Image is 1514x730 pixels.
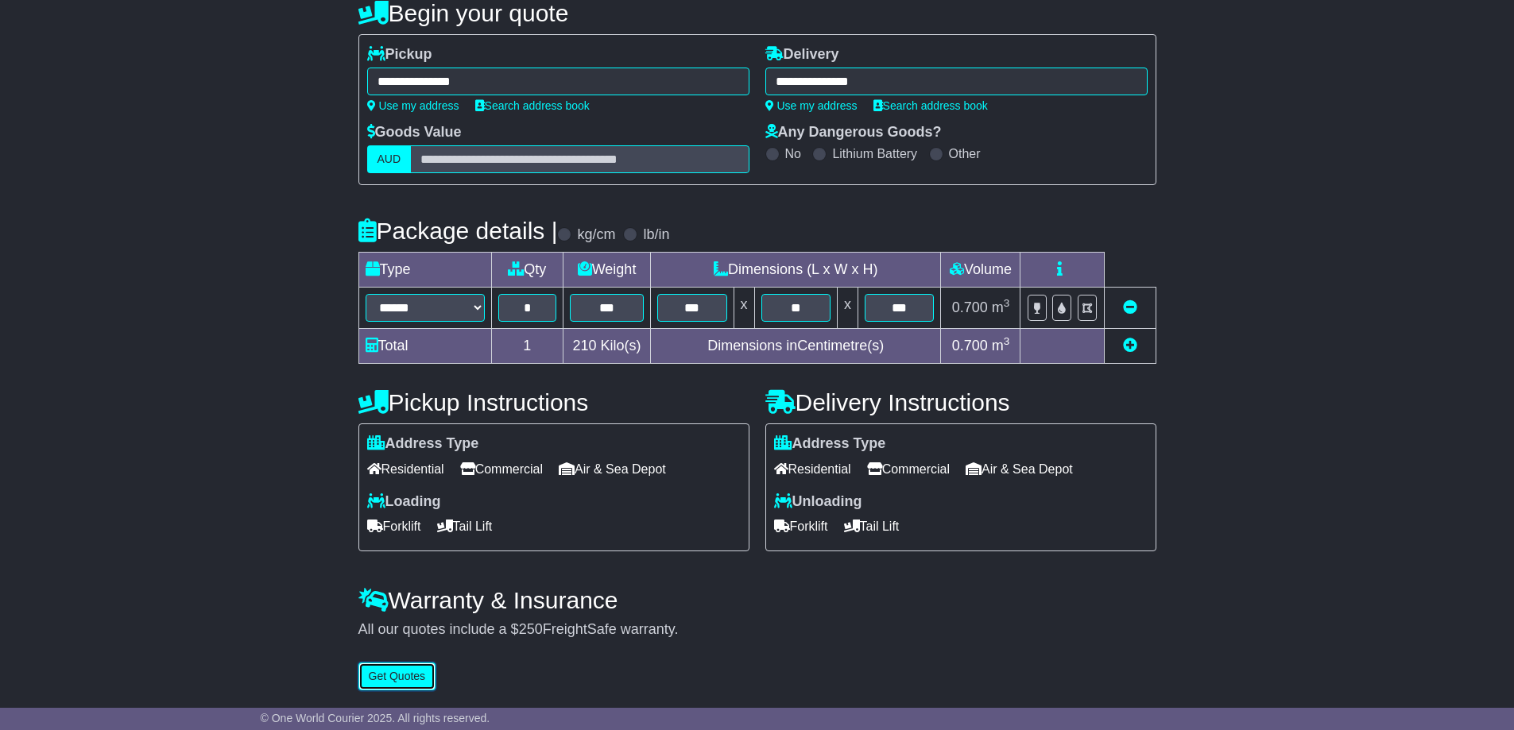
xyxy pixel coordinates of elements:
span: Tail Lift [844,514,900,539]
span: Commercial [460,457,543,481]
td: Volume [941,253,1020,288]
label: Address Type [367,435,479,453]
sup: 3 [1004,335,1010,347]
span: Forklift [774,514,828,539]
label: No [785,146,801,161]
td: x [734,288,754,329]
button: Get Quotes [358,662,436,690]
span: m [992,338,1010,353]
span: Tail Lift [437,514,493,539]
h4: Delivery Instructions [765,389,1156,415]
label: AUD [367,145,412,173]
label: Any Dangerous Goods? [765,124,942,141]
span: Commercial [867,457,950,481]
label: Other [949,146,981,161]
span: 0.700 [952,338,988,353]
label: lb/in [643,226,669,244]
sup: 3 [1004,297,1010,309]
h4: Warranty & Insurance [358,587,1156,613]
label: Unloading [774,493,862,511]
a: Remove this item [1123,299,1137,315]
a: Use my address [367,99,459,112]
td: 1 [491,329,563,364]
span: Air & Sea Depot [966,457,1073,481]
a: Add new item [1123,338,1137,353]
span: Air & Sea Depot [559,457,666,481]
a: Search address book [873,99,988,112]
label: Goods Value [367,124,462,141]
h4: Package details | [358,218,558,244]
span: 0.700 [952,299,988,315]
span: Residential [367,457,444,481]
label: Address Type [774,435,886,453]
span: m [992,299,1010,315]
label: Delivery [765,46,839,64]
label: Lithium Battery [832,146,917,161]
a: Use my address [765,99,858,112]
td: Qty [491,253,563,288]
span: 210 [573,338,597,353]
h4: Pickup Instructions [358,389,749,415]
label: kg/cm [577,226,615,244]
a: Search address book [475,99,590,112]
span: 250 [519,621,543,637]
td: Weight [563,253,651,288]
label: Pickup [367,46,432,64]
td: x [837,288,858,329]
td: Dimensions in Centimetre(s) [651,329,941,364]
span: Residential [774,457,851,481]
td: Type [358,253,491,288]
span: © One World Courier 2025. All rights reserved. [261,712,490,724]
label: Loading [367,493,441,511]
span: Forklift [367,514,421,539]
td: Dimensions (L x W x H) [651,253,941,288]
td: Kilo(s) [563,329,651,364]
div: All our quotes include a $ FreightSafe warranty. [358,621,1156,639]
td: Total [358,329,491,364]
